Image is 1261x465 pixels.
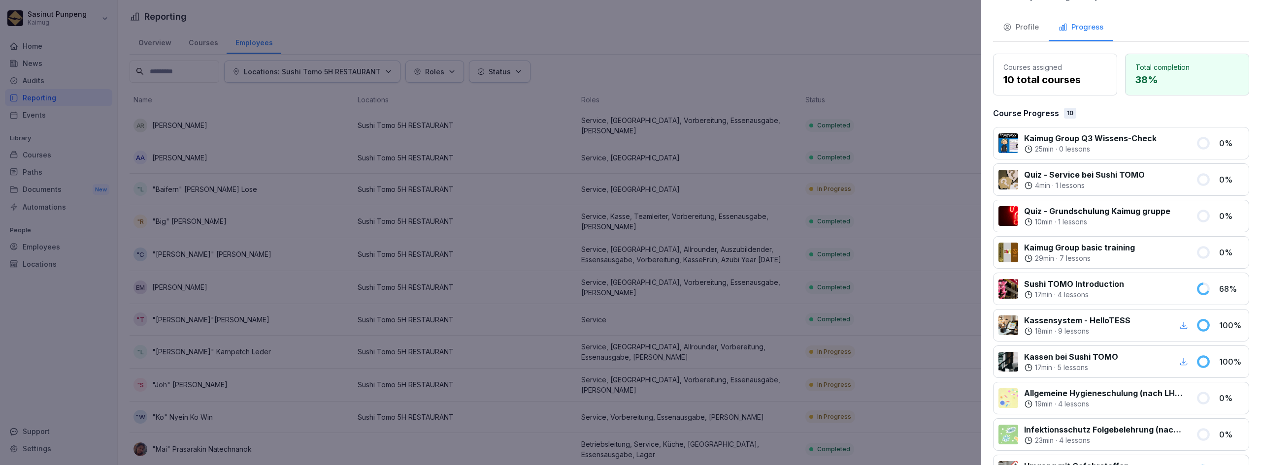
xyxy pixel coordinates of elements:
[1024,424,1184,435] p: Infektionsschutz Folgebelehrung (nach §43 IfSG)
[1024,253,1135,263] div: ·
[1219,174,1244,186] p: 0 %
[1219,319,1244,331] p: 100 %
[1056,181,1085,190] p: 1 lessons
[1058,363,1088,372] p: 5 lessons
[1035,363,1052,372] p: 17 min
[993,15,1049,41] button: Profile
[1035,253,1054,263] p: 29 min
[1135,62,1239,72] p: Total completion
[1024,217,1170,227] div: ·
[1024,181,1145,190] div: ·
[1024,242,1135,253] p: Kaimug Group basic training
[1024,387,1184,399] p: Allgemeine Hygieneschulung (nach LHMV §4)
[1035,217,1053,227] p: 10 min
[1024,278,1124,290] p: Sushi TOMO Introduction
[1024,144,1157,154] div: ·
[1219,283,1244,295] p: 68 %
[1135,72,1239,87] p: 38 %
[1024,399,1184,409] div: ·
[1024,169,1145,181] p: Quiz - Service bei Sushi TOMO
[1024,314,1130,326] p: Kassensystem - HelloTESS
[1024,363,1118,372] div: ·
[1219,210,1244,222] p: 0 %
[1219,429,1244,440] p: 0 %
[1024,205,1170,217] p: Quiz - Grundschulung Kaimug gruppe
[1059,22,1103,33] div: Progress
[1059,144,1090,154] p: 0 lessons
[1024,435,1184,445] div: ·
[1064,108,1076,119] div: 10
[1003,72,1107,87] p: 10 total courses
[1219,247,1244,258] p: 0 %
[1035,181,1050,190] p: 4 min
[1003,62,1107,72] p: Courses assigned
[1024,326,1130,336] div: ·
[1003,22,1039,33] div: Profile
[1024,132,1157,144] p: Kaimug Group Q3 Wissens-Check
[1024,290,1124,300] div: ·
[1059,435,1090,445] p: 4 lessons
[1024,351,1118,363] p: Kassen bei Sushi TOMO
[1058,290,1089,300] p: 4 lessons
[1049,15,1113,41] button: Progress
[1219,137,1244,149] p: 0 %
[1058,217,1087,227] p: 1 lessons
[1060,253,1091,263] p: 7 lessons
[1058,399,1089,409] p: 4 lessons
[993,107,1059,119] p: Course Progress
[1035,399,1053,409] p: 19 min
[1035,290,1052,300] p: 17 min
[1035,435,1054,445] p: 23 min
[1058,326,1089,336] p: 9 lessons
[1219,392,1244,404] p: 0 %
[1219,356,1244,368] p: 100 %
[1035,326,1053,336] p: 18 min
[1035,144,1054,154] p: 25 min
